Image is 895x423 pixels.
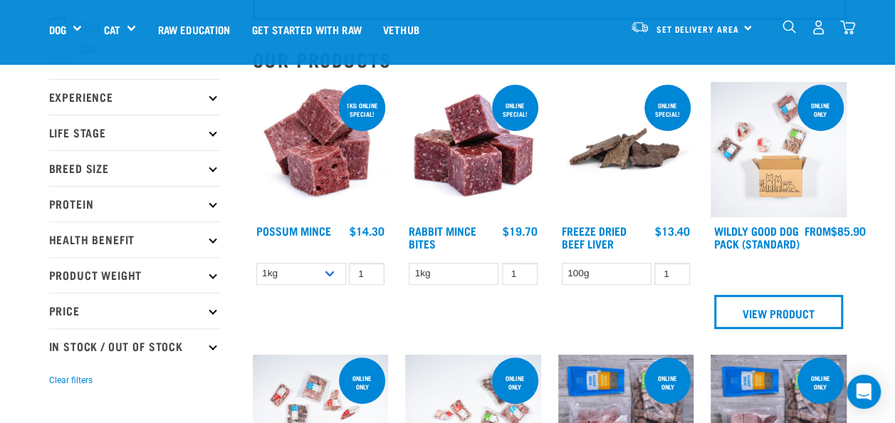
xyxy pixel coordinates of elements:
a: Rabbit Mince Bites [409,227,476,246]
span: FROM [804,227,830,234]
input: 1 [654,263,690,285]
a: Cat [103,21,120,38]
a: Vethub [372,1,430,58]
img: home-icon@2x.png [840,20,855,35]
img: Stack Of Freeze Dried Beef Liver For Pets [558,82,694,218]
p: Price [49,293,220,328]
img: van-moving.png [630,21,649,33]
input: 1 [349,263,384,285]
div: $13.40 [655,224,690,237]
a: Raw Education [147,1,241,58]
div: Online Only [339,367,385,397]
p: Product Weight [49,257,220,293]
div: $14.30 [350,224,384,237]
p: In Stock / Out Of Stock [49,328,220,364]
a: Wildly Good Dog Pack (Standard) [714,227,800,246]
img: 1102 Possum Mince 01 [253,82,389,218]
img: user.png [811,20,826,35]
p: Life Stage [49,115,220,150]
a: Get started with Raw [241,1,372,58]
a: Dog [49,21,66,38]
span: Set Delivery Area [656,26,739,31]
div: online only [644,367,691,397]
div: online only [797,367,844,397]
img: Whole Minced Rabbit Cubes 01 [405,82,541,218]
button: Clear filters [49,374,93,387]
p: Experience [49,79,220,115]
div: Open Intercom Messenger [847,375,881,409]
div: ONLINE SPECIAL! [492,95,538,125]
div: Online Only [797,95,844,125]
div: $19.70 [503,224,538,237]
p: Protein [49,186,220,221]
a: Possum Mince [256,227,331,234]
a: Freeze Dried Beef Liver [562,227,627,246]
input: 1 [502,263,538,285]
img: home-icon-1@2x.png [783,20,796,33]
div: Online Only [492,367,538,397]
div: ONLINE SPECIAL! [644,95,691,125]
div: 1kg online special! [339,95,385,125]
img: Dog 0 2sec [711,82,847,218]
div: $85.90 [804,224,865,237]
p: Breed Size [49,150,220,186]
p: Health Benefit [49,221,220,257]
a: View Product [714,295,843,329]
